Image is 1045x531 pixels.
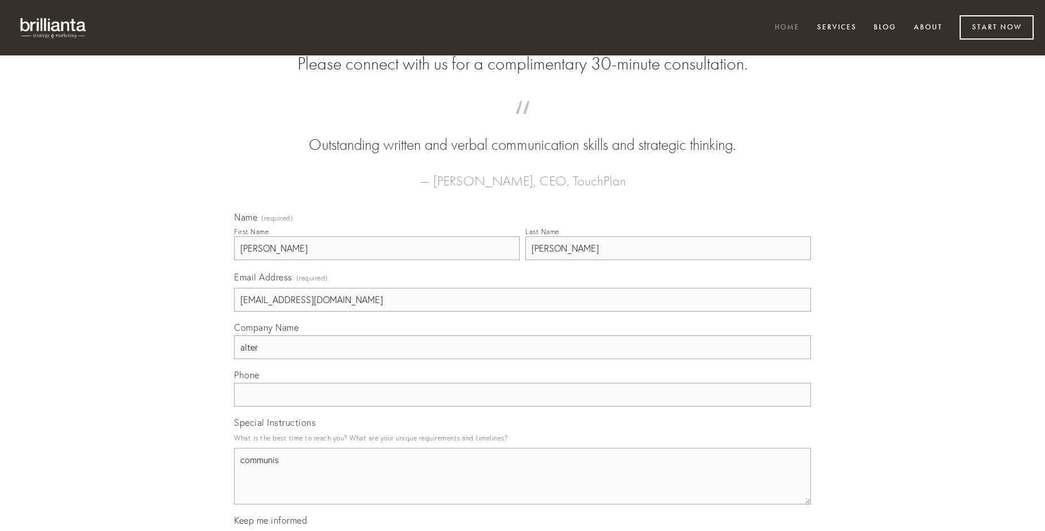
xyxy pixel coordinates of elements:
[252,112,793,156] blockquote: Outstanding written and verbal communication skills and strategic thinking.
[234,448,811,504] textarea: communis
[234,271,292,283] span: Email Address
[234,227,269,236] div: First Name
[296,270,328,286] span: (required)
[234,515,307,526] span: Keep me informed
[234,211,257,223] span: Name
[234,417,316,428] span: Special Instructions
[234,322,299,333] span: Company Name
[960,15,1034,40] a: Start Now
[906,19,950,37] a: About
[810,19,864,37] a: Services
[252,112,793,134] span: “
[11,11,96,44] img: brillianta - research, strategy, marketing
[767,19,807,37] a: Home
[525,227,559,236] div: Last Name
[234,53,811,75] h2: Please connect with us for a complimentary 30-minute consultation.
[866,19,904,37] a: Blog
[234,430,811,446] p: What is the best time to reach you? What are your unique requirements and timelines?
[234,369,260,381] span: Phone
[261,215,293,222] span: (required)
[252,156,793,192] figcaption: — [PERSON_NAME], CEO, TouchPlan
